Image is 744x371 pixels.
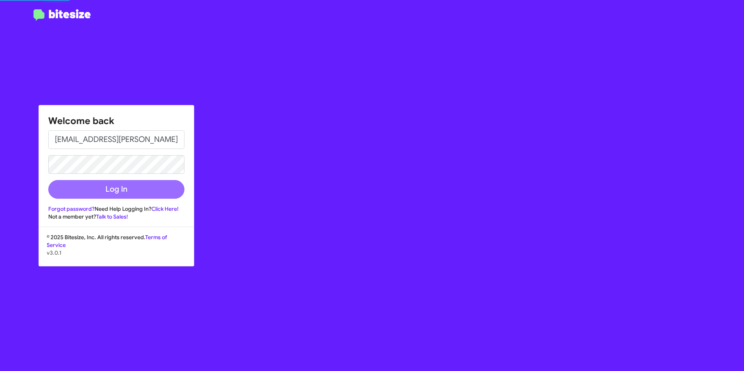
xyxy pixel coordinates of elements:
p: v3.0.1 [47,249,186,257]
div: Not a member yet? [48,213,184,220]
a: Talk to Sales! [96,213,128,220]
div: Need Help Logging In? [48,205,184,213]
button: Log In [48,180,184,199]
input: Email address [48,130,184,149]
a: Terms of Service [47,234,167,248]
div: © 2025 Bitesize, Inc. All rights reserved. [39,233,194,266]
h1: Welcome back [48,115,184,127]
a: Forgot password? [48,205,95,212]
a: Click Here! [151,205,179,212]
